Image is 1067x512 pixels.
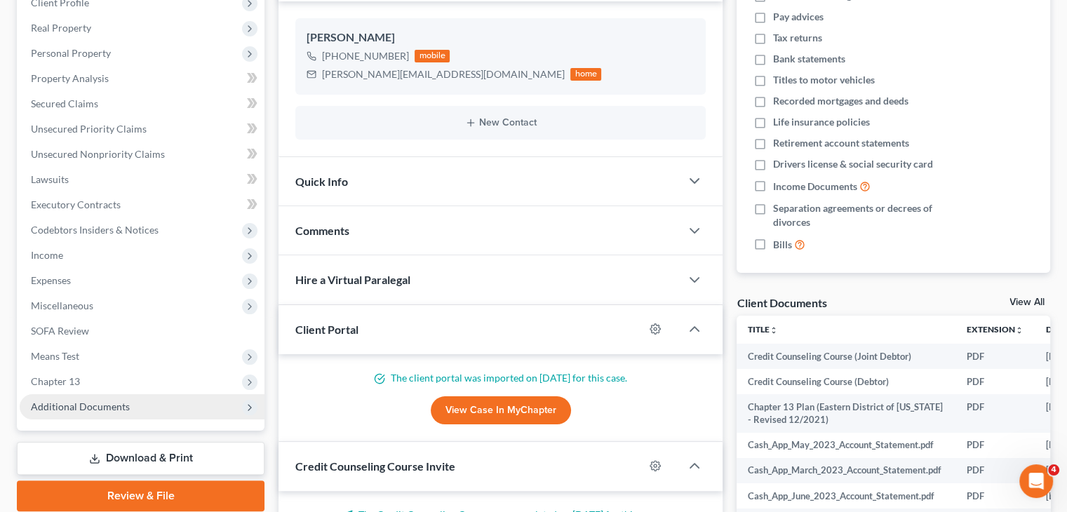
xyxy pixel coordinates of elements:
span: Personal Property [31,47,111,59]
span: Income [31,249,63,261]
span: Separation agreements or decrees of divorces [773,201,960,229]
a: Executory Contracts [20,192,264,217]
td: Credit Counseling Course (Joint Debtor) [737,344,955,369]
a: Secured Claims [20,91,264,116]
a: Extensionunfold_more [967,324,1024,335]
span: Titles to motor vehicles [773,73,875,87]
span: Quick Info [295,175,348,188]
span: 4 [1048,464,1059,476]
i: unfold_more [1015,326,1024,335]
a: Unsecured Priority Claims [20,116,264,142]
td: PDF [955,344,1035,369]
a: Titleunfold_more [748,324,778,335]
span: Secured Claims [31,97,98,109]
span: Codebtors Insiders & Notices [31,224,159,236]
td: Cash_App_March_2023_Account_Statement.pdf [737,458,955,483]
span: Unsecured Nonpriority Claims [31,148,165,160]
div: [PERSON_NAME][EMAIL_ADDRESS][DOMAIN_NAME] [322,67,565,81]
span: Lawsuits [31,173,69,185]
td: Chapter 13 Plan (Eastern District of [US_STATE] - Revised 12/2021) [737,394,955,433]
td: PDF [955,394,1035,433]
span: Recorded mortgages and deeds [773,94,908,108]
a: Download & Print [17,442,264,475]
td: Cash_App_June_2023_Account_Statement.pdf [737,483,955,508]
td: PDF [955,433,1035,458]
a: Unsecured Nonpriority Claims [20,142,264,167]
span: Unsecured Priority Claims [31,123,147,135]
span: Drivers license & social security card [773,157,933,171]
iframe: Intercom live chat [1019,464,1053,498]
a: Review & File [17,480,264,511]
span: Means Test [31,350,79,362]
div: [PHONE_NUMBER] [322,49,409,63]
span: Expenses [31,274,71,286]
i: unfold_more [770,326,778,335]
td: Credit Counseling Course (Debtor) [737,369,955,394]
span: Comments [295,224,349,237]
span: Executory Contracts [31,198,121,210]
span: Bank statements [773,52,845,66]
span: Hire a Virtual Paralegal [295,273,410,286]
td: PDF [955,369,1035,394]
a: SOFA Review [20,318,264,344]
td: Cash_App_May_2023_Account_Statement.pdf [737,433,955,458]
span: Additional Documents [31,400,130,412]
div: Client Documents [737,295,826,310]
div: home [570,68,601,81]
span: Real Property [31,22,91,34]
span: SOFA Review [31,325,89,337]
span: Life insurance policies [773,115,870,129]
a: View Case in MyChapter [431,396,571,424]
p: The client portal was imported on [DATE] for this case. [295,371,706,385]
button: New Contact [307,117,694,128]
span: Retirement account statements [773,136,909,150]
a: View All [1009,297,1045,307]
span: Income Documents [773,180,857,194]
a: Property Analysis [20,66,264,91]
a: Lawsuits [20,167,264,192]
div: [PERSON_NAME] [307,29,694,46]
span: Credit Counseling Course Invite [295,459,455,473]
span: Client Portal [295,323,358,336]
span: Pay advices [773,10,824,24]
td: PDF [955,483,1035,508]
span: Property Analysis [31,72,109,84]
td: PDF [955,458,1035,483]
span: Miscellaneous [31,299,93,311]
div: mobile [415,50,450,62]
span: Tax returns [773,31,822,45]
span: Bills [773,238,792,252]
span: Chapter 13 [31,375,80,387]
